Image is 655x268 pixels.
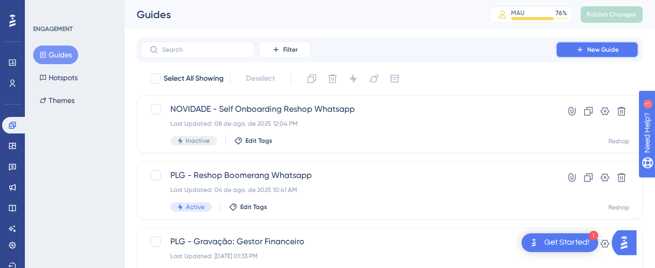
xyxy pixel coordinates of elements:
[170,186,526,194] div: Last Updated: 04 de ago. de 2025 10:41 AM
[186,137,210,145] span: Inactive
[237,69,284,88] button: Deselect
[240,203,267,211] span: Edit Tags
[33,91,81,110] button: Themes
[556,9,567,17] div: 76 %
[245,137,272,145] span: Edit Tags
[587,10,636,19] span: Publish Changes
[608,137,630,145] div: Reshop
[33,25,72,33] div: ENGAGEMENT
[556,41,638,58] button: New Guide
[259,41,311,58] button: Filter
[528,236,540,249] img: launcher-image-alternative-text
[24,3,65,15] span: Need Help?
[162,46,246,53] input: Search
[608,203,630,212] div: Reshop
[589,231,598,240] div: 1
[246,72,275,85] span: Deselect
[164,72,224,85] span: Select All Showing
[587,46,619,54] span: New Guide
[229,203,267,211] button: Edit Tags
[170,235,526,248] span: PLG - Gravação: Gestor Financeiro
[170,120,526,128] div: Last Updated: 08 de ago. de 2025 12:04 PM
[137,7,463,22] div: Guides
[612,227,643,258] iframe: UserGuiding AI Assistant Launcher
[33,46,78,64] button: Guides
[170,103,526,115] span: NOVIDADE - Self Onboarding Reshop Whatsapp
[511,9,525,17] div: MAU
[544,237,590,248] div: Get Started!
[33,68,84,87] button: Hotspots
[170,252,526,260] div: Last Updated: [DATE] 01:33 PM
[170,169,526,182] span: PLG - Reshop Boomerang Whatsapp
[234,137,272,145] button: Edit Tags
[283,46,298,54] span: Filter
[72,5,75,13] div: 1
[521,233,598,252] div: Open Get Started! checklist, remaining modules: 1
[580,6,643,23] button: Publish Changes
[186,203,205,211] span: Active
